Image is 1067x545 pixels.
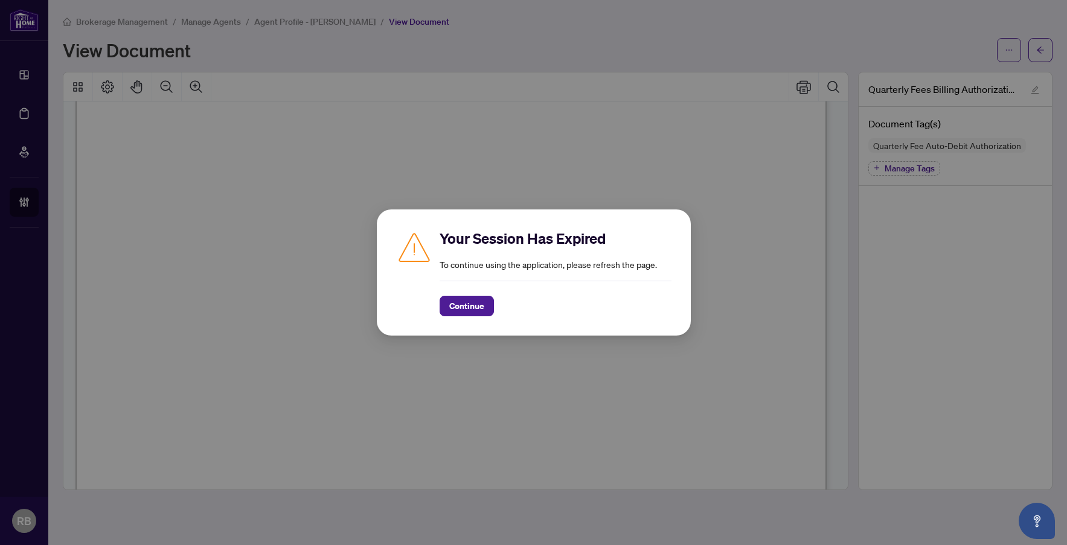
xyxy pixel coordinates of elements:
[449,296,484,316] span: Continue
[440,296,494,316] button: Continue
[440,229,671,316] div: To continue using the application, please refresh the page.
[396,229,432,265] img: Caution icon
[1019,503,1055,539] button: Open asap
[440,229,671,248] h2: Your Session Has Expired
